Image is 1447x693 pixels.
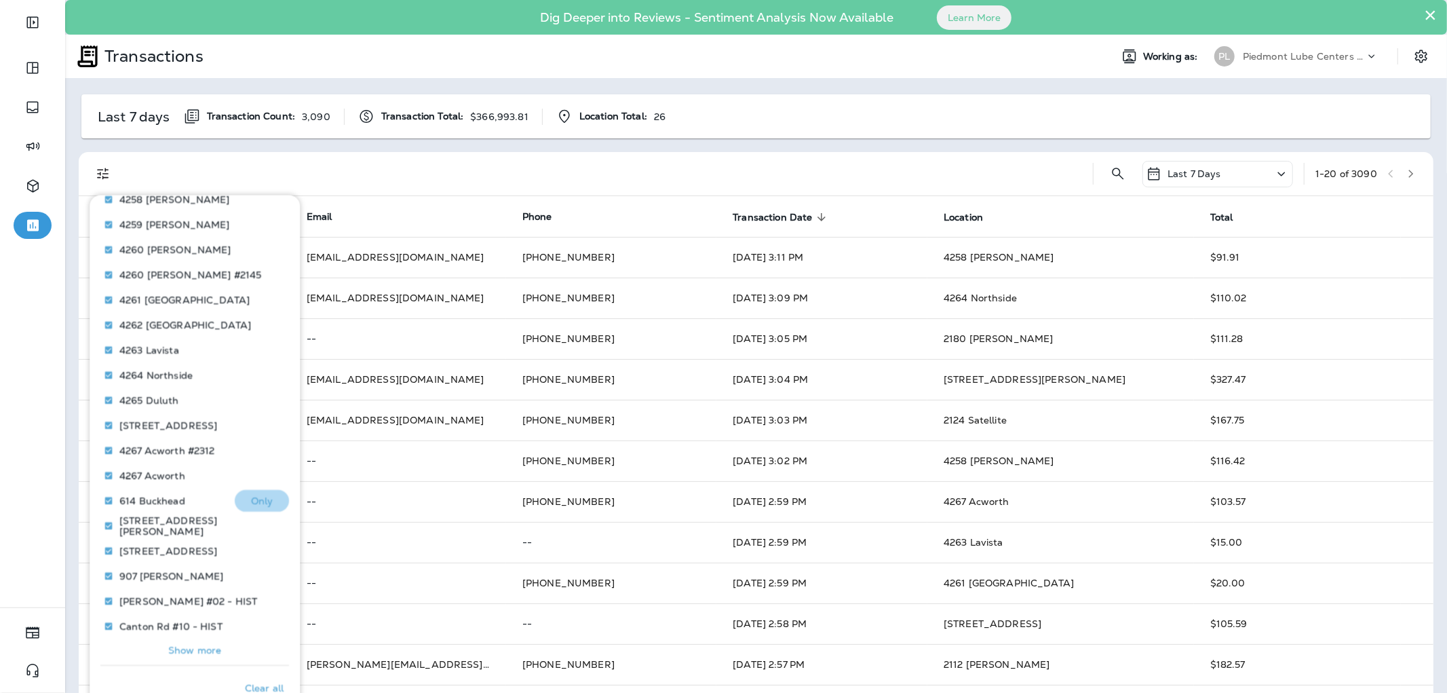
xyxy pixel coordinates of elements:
[1194,481,1433,522] td: $103.57
[307,210,332,223] span: Email
[79,318,290,359] td: [PERSON_NAME]
[290,400,506,441] td: [EMAIL_ADDRESS][DOMAIN_NAME]
[79,278,290,318] td: [PERSON_NAME]
[944,455,1054,467] span: 4258 [PERSON_NAME]
[716,441,927,481] td: [DATE] 3:02 PM
[251,495,273,506] p: Only
[381,111,464,122] span: Transaction Total:
[119,495,185,506] p: 614 Buckhead
[944,536,1003,548] span: 4263 Lavista
[100,640,289,659] button: Show more
[944,495,1009,508] span: 4267 Acworth
[506,441,716,481] td: [PHONE_NUMBER]
[79,563,290,603] td: [PERSON_NAME]
[1194,644,1433,685] td: $182.57
[119,595,257,606] p: [PERSON_NAME] #02 - HIST
[944,373,1125,386] span: [STREET_ADDRESS][PERSON_NAME]
[119,269,261,280] p: 4260 [PERSON_NAME] #2145
[506,237,716,278] td: [PHONE_NUMBER]
[522,537,700,548] p: --
[716,522,927,563] td: [DATE] 2:59 PM
[506,644,716,685] td: [PHONE_NUMBER]
[119,294,250,305] p: 4261 [GEOGRAPHIC_DATA]
[1194,441,1433,481] td: $116.42
[716,318,927,359] td: [DATE] 3:05 PM
[1315,168,1377,179] div: 1 - 20 of 3090
[119,394,179,405] p: 4265 Duluth
[716,481,927,522] td: [DATE] 2:59 PM
[1194,237,1433,278] td: $91.91
[944,618,1041,630] span: [STREET_ADDRESS]
[1168,168,1221,179] p: Last 7 Days
[1194,278,1433,318] td: $110.02
[733,212,812,223] span: Transaction Date
[716,603,927,644] td: [DATE] 2:58 PM
[506,318,716,359] td: [PHONE_NUMBER]
[119,219,230,229] p: 4259 [PERSON_NAME]
[716,644,927,685] td: [DATE] 2:57 PM
[290,237,506,278] td: [EMAIL_ADDRESS][DOMAIN_NAME]
[506,563,716,603] td: [PHONE_NUMBER]
[1194,400,1433,441] td: $167.75
[302,111,330,122] p: 3,090
[506,481,716,522] td: [PHONE_NUMBER]
[168,644,221,655] p: Show more
[307,578,490,588] p: --
[307,537,490,548] p: --
[579,111,647,122] span: Location Total:
[1424,4,1437,26] button: Close
[119,319,251,330] p: 4262 [GEOGRAPHIC_DATA]
[79,441,290,481] td: [PERSON_NAME]
[235,489,289,511] button: Only
[522,618,700,629] p: --
[119,193,230,204] p: 4258 [PERSON_NAME]
[14,9,52,36] button: Expand Sidebar
[944,333,1054,345] span: 2180 [PERSON_NAME]
[944,658,1050,671] span: 2112 [PERSON_NAME]
[944,211,1001,223] span: Location
[307,455,490,466] p: --
[506,400,716,441] td: [PHONE_NUMBER]
[470,111,528,122] p: $366,993.81
[944,292,1017,304] span: 4264 Northside
[1194,563,1433,603] td: $20.00
[944,212,983,223] span: Location
[119,570,223,581] p: 907 [PERSON_NAME]
[119,545,217,556] p: [STREET_ADDRESS]
[506,359,716,400] td: [PHONE_NUMBER]
[307,496,490,507] p: --
[245,682,284,693] p: Clear all
[98,111,170,122] p: Last 7 days
[506,278,716,318] td: [PHONE_NUMBER]
[716,359,927,400] td: [DATE] 3:04 PM
[1194,359,1433,400] td: $327.47
[733,211,830,223] span: Transaction Date
[1194,522,1433,563] td: $15.00
[716,563,927,603] td: [DATE] 2:59 PM
[944,251,1054,263] span: 4258 [PERSON_NAME]
[937,5,1011,30] button: Learn More
[99,46,204,67] p: Transactions
[944,414,1007,426] span: 2124 Satellite
[79,644,290,685] td: [PERSON_NAME]
[522,210,552,223] span: Phone
[1409,44,1433,69] button: Settings
[79,481,290,522] td: [PERSON_NAME]
[1210,212,1233,223] span: Total
[290,278,506,318] td: [EMAIL_ADDRESS][DOMAIN_NAME]
[1104,160,1132,187] button: Search Transactions
[119,369,193,380] p: 4264 Northside
[716,278,927,318] td: [DATE] 3:09 PM
[119,344,179,355] p: 4263 Lavista
[79,603,290,644] td: [PERSON_NAME] FF;S
[1194,603,1433,644] td: $105.59
[1210,211,1251,223] span: Total
[207,111,296,122] span: Transaction Count:
[79,359,290,400] td: [PERSON_NAME]
[119,244,231,255] p: 4260 [PERSON_NAME]
[290,644,506,685] td: [PERSON_NAME][EMAIL_ADDRESS][PERSON_NAME][DOMAIN_NAME]
[119,445,215,455] p: 4267 Acworth #2312
[1214,46,1235,67] div: PL
[307,618,490,629] p: --
[119,620,223,631] p: Canton Rd #10 - HIST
